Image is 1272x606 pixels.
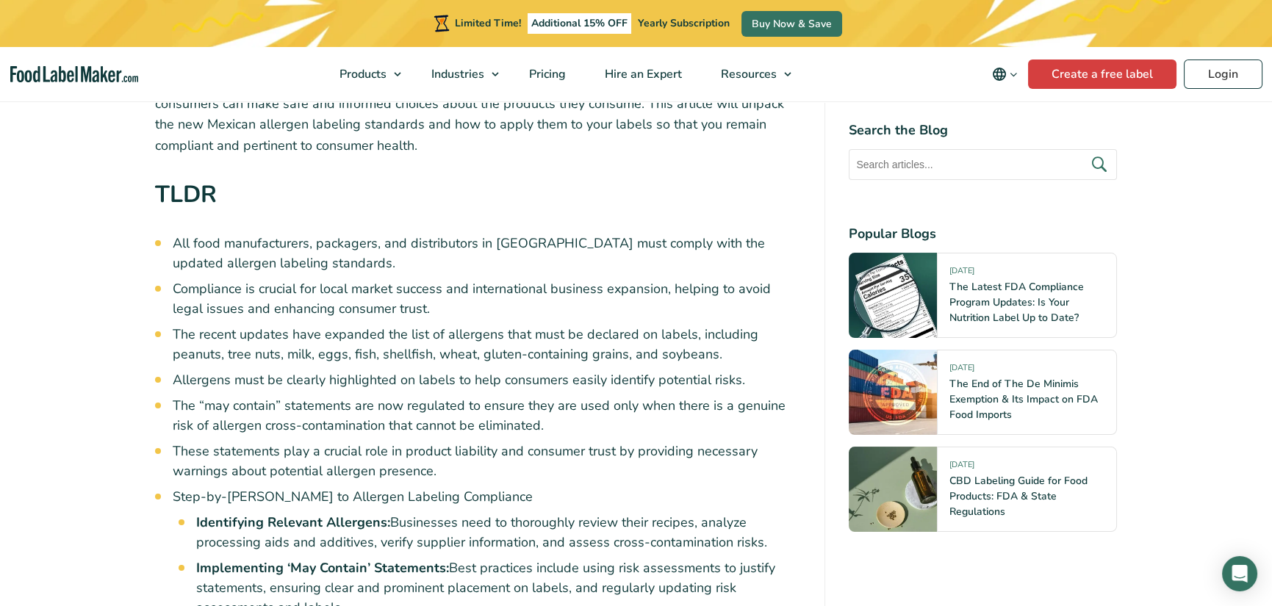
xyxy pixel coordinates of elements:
span: [DATE] [949,459,974,476]
a: The Latest FDA Compliance Program Updates: Is Your Nutrition Label Up to Date? [949,280,1084,325]
a: The End of The De Minimis Exemption & Its Impact on FDA Food Imports [949,377,1098,422]
li: These statements play a crucial role in product liability and consumer trust by providing necessa... [173,441,802,481]
strong: Implementing ‘May Contain’ Statements: [196,559,449,577]
p: These updates aim to improve the clarity and visibility of allergen information on food labels, e... [155,72,802,156]
a: Create a free label [1028,59,1176,89]
div: Open Intercom Messenger [1222,556,1257,591]
span: Additional 15% OFF [528,13,631,34]
span: Products [335,66,388,82]
a: Hire an Expert [586,47,698,101]
a: CBD Labeling Guide for Food Products: FDA & State Regulations [949,474,1088,519]
a: Resources [702,47,799,101]
span: [DATE] [949,265,974,282]
a: Food Label Maker homepage [10,66,138,83]
li: Allergens must be clearly highlighted on labels to help consumers easily identify potential risks. [173,370,802,390]
a: Products [320,47,409,101]
a: Buy Now & Save [741,11,842,37]
li: The “may contain” statements are now regulated to ensure they are used only when there is a genui... [173,396,802,436]
strong: Identifying Relevant Allergens: [196,513,390,531]
button: Change language [982,59,1028,89]
a: Pricing [510,47,582,101]
span: Industries [427,66,486,82]
input: Search articles... [849,149,1117,180]
span: Hire an Expert [600,66,683,82]
strong: TLDR [155,178,217,210]
span: Limited Time! [455,16,521,30]
li: All food manufacturers, packagers, and distributors in [GEOGRAPHIC_DATA] must comply with the upd... [173,234,802,273]
li: Businesses need to thoroughly review their recipes, analyze processing aids and additives, verify... [196,513,802,552]
li: The recent updates have expanded the list of allergens that must be declared on labels, including... [173,325,802,364]
h4: Popular Blogs [849,224,1117,244]
a: Login [1184,59,1262,89]
li: Compliance is crucial for local market success and international business expansion, helping to a... [173,279,802,319]
span: Yearly Subscription [638,16,730,30]
h4: Search the Blog [849,120,1117,140]
a: Industries [412,47,506,101]
span: Pricing [525,66,567,82]
span: Resources [716,66,778,82]
span: [DATE] [949,362,974,379]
